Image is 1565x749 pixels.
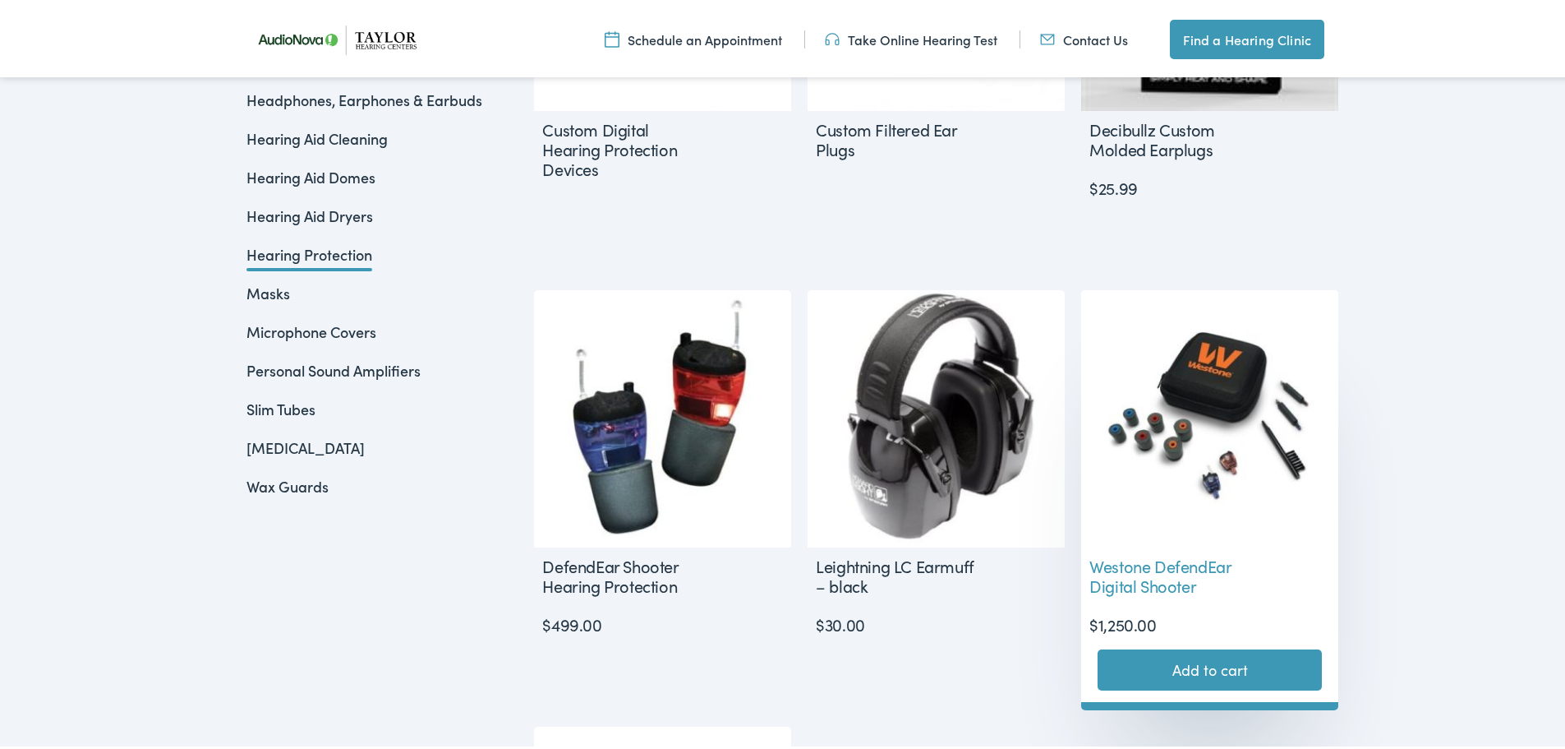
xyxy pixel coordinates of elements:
a: Slim Tubes [246,395,315,416]
bdi: 30.00 [816,609,865,632]
a: Leightning LC Earmuff – black $30.00 [808,287,1065,633]
h2: Custom Filtered Ear Plugs [808,108,983,164]
a: Masks [246,280,290,300]
a: Wax Guards [246,473,329,493]
a: Schedule an Appointment [605,27,782,45]
bdi: 499.00 [542,609,601,632]
span: $ [1089,609,1098,632]
a: Hearing Aid Cleaning [246,125,388,146]
a: DefendEar Shooter Hearing Protection $499.00 [534,287,791,633]
h2: DefendEar Shooter Hearing Protection [534,544,709,600]
a: Personal Sound Amplifiers [246,357,421,377]
a: Take Online Hearing Test [825,27,997,45]
a: Headphones, Earphones & Earbuds [246,86,482,107]
a: Hearing Protection [246,241,372,261]
a: [MEDICAL_DATA] [246,434,365,455]
h2: Leightning LC Earmuff – black [808,544,983,600]
img: utility icon [825,27,840,45]
h2: Westone DefendEar Digital Shooter [1081,544,1256,600]
span: $ [816,609,825,632]
a: Westone DefendEar Digital Shooter $1,250.00 [1081,287,1338,633]
span: $ [542,609,551,632]
img: utility icon [605,27,619,45]
bdi: 1,250.00 [1089,609,1156,632]
h2: Decibullz Custom Molded Earplugs [1081,108,1256,164]
a: Microphone Covers [246,318,376,339]
bdi: 25.99 [1089,173,1138,196]
h2: Custom Digital Hearing Protection Devices [534,108,709,183]
img: utility icon [1040,27,1055,45]
a: Find a Hearing Clinic [1170,16,1324,56]
a: Hearing Aid Dryers [246,202,373,223]
a: Hearing Aid Domes [246,164,375,184]
a: Add to cart: “Westone DefendEar Digital Shooter” [1098,646,1322,687]
img: Universal digital shooter plugs [534,287,791,544]
a: Contact Us [1040,27,1128,45]
span: $ [1089,173,1098,196]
